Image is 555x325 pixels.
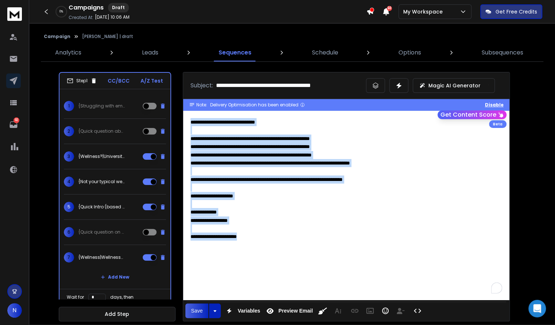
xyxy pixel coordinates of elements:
[428,82,481,89] p: Magic AI Generator
[312,48,338,57] p: Schedule
[51,44,86,61] a: Analytics
[67,294,84,300] p: Wait for
[64,126,74,136] span: 2
[489,120,506,128] div: Beta
[82,34,133,39] p: [PERSON_NAME] | draft
[496,8,537,15] p: Get Free Credits
[78,204,125,210] p: {Quick Intro (based in [GEOGRAPHIC_DATA])|Quick Intro}
[78,254,125,260] p: {Wellness|Wellness?}
[398,48,421,57] p: Options
[64,151,74,162] span: 3
[263,303,314,318] button: Preview Email
[236,308,262,314] span: Variables
[528,300,546,317] div: Open Intercom Messenger
[78,229,125,235] p: {Quick question on your wellness program|Burnout rates rising—what’s your team doing?|{{firstName...
[277,308,314,314] span: Preview Email
[308,44,343,61] a: Schedule
[108,3,129,12] div: Draft
[394,44,425,61] a: Options
[44,34,70,39] button: Campaign
[67,78,97,84] div: Step 1
[142,48,158,57] p: Leads
[6,117,21,132] a: 92
[64,202,74,212] span: 5
[316,303,329,318] button: Clean HTML
[403,8,446,15] p: My Workspace
[387,6,392,11] span: 50
[7,303,22,318] button: N
[480,4,542,19] button: Get Free Credits
[7,7,22,21] img: logo
[413,78,495,93] button: Magic AI Generator
[64,177,74,187] span: 4
[64,252,74,262] span: 7
[78,179,125,185] p: {Not your typical wellness program {{firstName}}|Science meets workplace wellness {{firstName}}|D...
[78,103,125,109] p: {Struggling with employee retention at {{companyName}}?|Data shows 34% engagement boost possible ...
[69,3,104,12] h1: Campaigns
[59,307,176,321] button: Add Step
[138,44,163,61] a: Leads
[348,303,362,318] button: Insert Link (Ctrl+K)
[55,48,81,57] p: Analytics
[140,77,163,84] p: A/Z Test
[331,303,345,318] button: More Text
[78,154,125,159] p: {Wellness?|University Wellness}
[185,303,209,318] button: Save
[59,72,171,306] li: Step1CC/BCCA/Z Test1{Struggling with employee retention at {{companyName}}?|Data shows 34% engage...
[183,111,509,300] div: To enrich screen reader interactions, please activate Accessibility in Grammarly extension settings
[394,303,408,318] button: Insert Unsubscribe Link
[378,303,392,318] button: Emoticons
[69,15,93,20] p: Created At:
[210,102,305,108] div: Delivery Optimisation has been enabled
[108,77,130,84] p: CC/BCC
[477,44,528,61] a: Subsequences
[64,101,74,111] span: 1
[64,227,74,237] span: 6
[190,81,213,90] p: Subject:
[14,117,19,123] p: 92
[95,14,130,20] p: [DATE] 10:06 AM
[78,128,125,134] p: {Quick question about {{companyName}}'s wellness strategy {{firstName}}|Workplace wellness at {{c...
[485,102,504,108] button: Disable
[214,44,256,61] a: Sequences
[95,270,135,284] button: Add New
[411,303,424,318] button: Code View
[438,110,506,119] button: Get Content Score
[196,102,207,108] span: Note:
[482,48,523,57] p: Subsequences
[110,294,134,300] p: days, then
[219,48,251,57] p: Sequences
[59,10,63,14] p: 0 %
[363,303,377,318] button: Insert Image (Ctrl+P)
[222,303,262,318] button: Variables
